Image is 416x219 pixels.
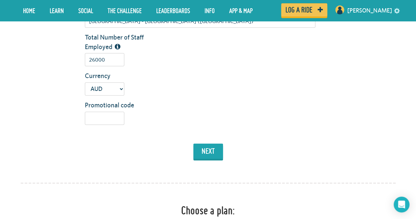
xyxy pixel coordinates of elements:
[80,33,160,51] label: Total Number of Staff Employed
[18,2,40,19] a: Home
[285,7,312,13] span: Log a ride
[347,3,392,18] a: [PERSON_NAME]
[394,7,400,14] a: settings drop down toggle
[224,2,257,19] a: App & Map
[103,2,147,19] a: The Challenge
[181,204,235,217] h1: Choose a plan:
[200,2,220,19] a: Info
[151,2,195,19] a: Leaderboards
[334,5,345,15] img: User profile image
[281,3,327,16] a: Log a ride
[45,2,69,19] a: LEARN
[73,2,98,19] a: Social
[80,100,160,110] label: Promotional code
[80,71,160,81] label: Currency
[394,197,409,212] div: Open Intercom Messenger
[193,144,223,159] button: next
